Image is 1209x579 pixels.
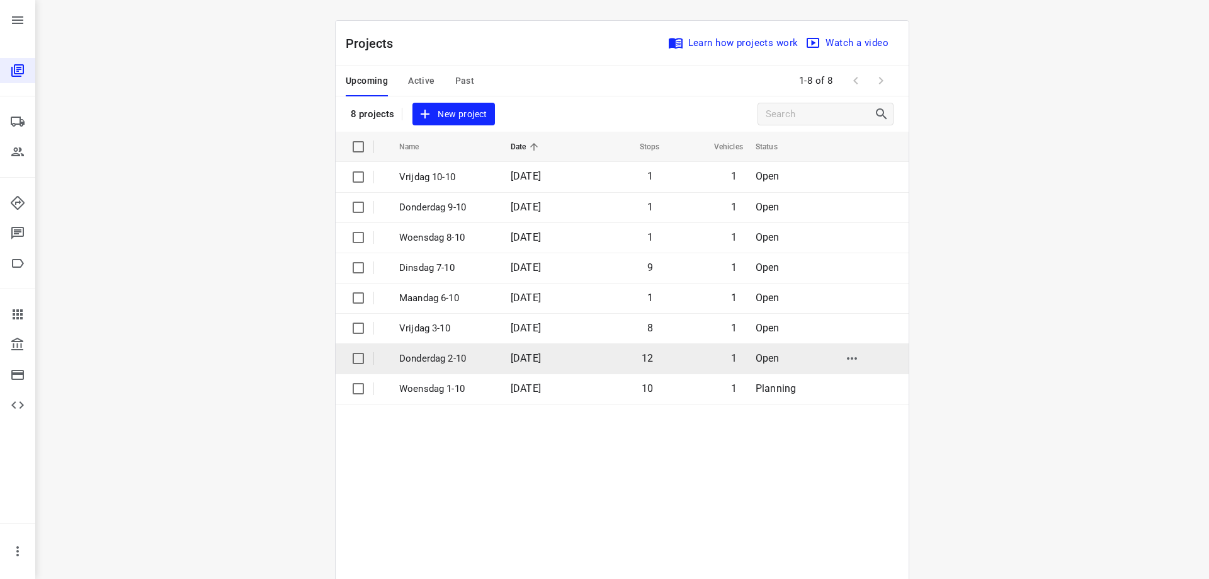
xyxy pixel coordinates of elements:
[756,201,780,213] span: Open
[623,139,660,154] span: Stops
[647,170,653,182] span: 1
[756,139,794,154] span: Status
[511,201,541,213] span: [DATE]
[399,261,492,275] p: Dinsdag 7-10
[511,322,541,334] span: [DATE]
[731,382,737,394] span: 1
[731,170,737,182] span: 1
[731,261,737,273] span: 1
[346,34,404,53] p: Projects
[511,170,541,182] span: [DATE]
[351,108,394,120] p: 8 projects
[756,170,780,182] span: Open
[399,291,492,306] p: Maandag 6-10
[756,261,780,273] span: Open
[731,352,737,364] span: 1
[399,139,436,154] span: Name
[731,322,737,334] span: 1
[511,231,541,243] span: [DATE]
[756,231,780,243] span: Open
[647,231,653,243] span: 1
[642,352,653,364] span: 12
[399,352,492,366] p: Donderdag 2-10
[868,68,894,93] span: Next Page
[766,105,874,124] input: Search projects
[647,322,653,334] span: 8
[756,292,780,304] span: Open
[346,73,388,89] span: Upcoming
[843,68,868,93] span: Previous Page
[756,352,780,364] span: Open
[731,201,737,213] span: 1
[794,67,838,95] span: 1-8 of 8
[647,201,653,213] span: 1
[647,261,653,273] span: 9
[642,382,653,394] span: 10
[756,382,796,394] span: Planning
[412,103,494,126] button: New project
[511,352,541,364] span: [DATE]
[408,73,434,89] span: Active
[455,73,475,89] span: Past
[511,382,541,394] span: [DATE]
[399,382,492,396] p: Woensdag 1-10
[420,106,487,122] span: New project
[874,106,893,122] div: Search
[511,139,543,154] span: Date
[511,261,541,273] span: [DATE]
[698,139,743,154] span: Vehicles
[399,231,492,245] p: Woensdag 8-10
[731,231,737,243] span: 1
[647,292,653,304] span: 1
[756,322,780,334] span: Open
[399,321,492,336] p: Vrijdag 3-10
[399,170,492,185] p: Vrijdag 10-10
[731,292,737,304] span: 1
[399,200,492,215] p: Donderdag 9-10
[511,292,541,304] span: [DATE]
